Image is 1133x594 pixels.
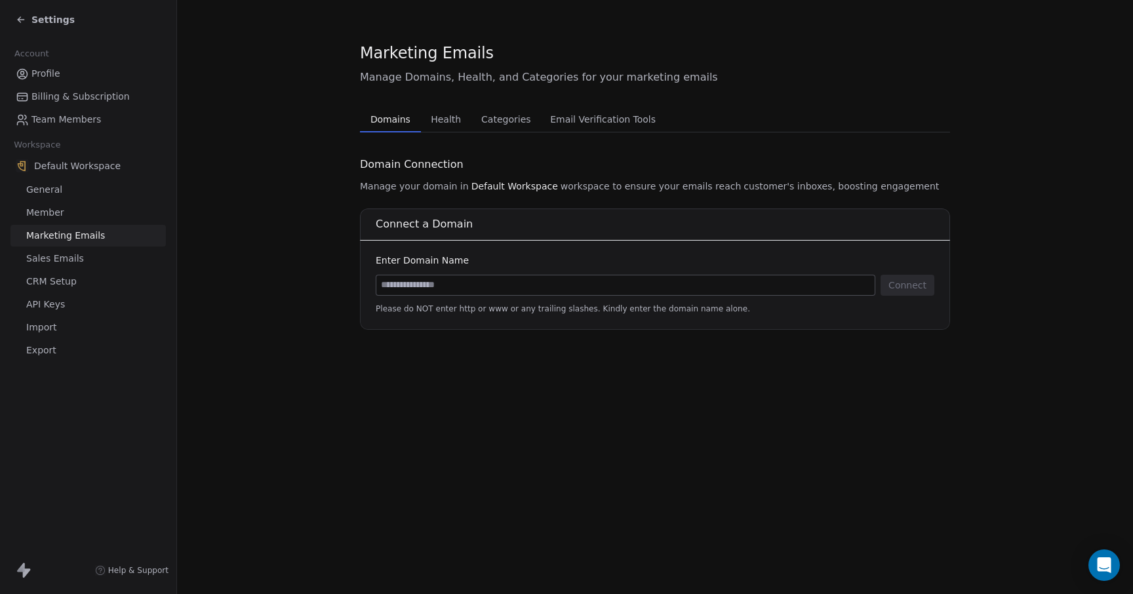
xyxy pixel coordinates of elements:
span: General [26,183,62,197]
span: Default Workspace [34,159,121,172]
span: Manage Domains, Health, and Categories for your marketing emails [360,69,950,85]
span: Manage your domain in [360,180,469,193]
span: Default Workspace [471,180,558,193]
span: Account [9,44,54,64]
span: Domain Connection [360,157,464,172]
span: API Keys [26,298,65,311]
span: CRM Setup [26,275,77,288]
button: Connect [881,275,934,296]
a: Sales Emails [10,248,166,269]
div: Open Intercom Messenger [1088,549,1120,581]
span: Settings [31,13,75,26]
span: Export [26,344,56,357]
img: juxe%20logo%202a.png [16,159,29,172]
span: Billing & Subscription [31,90,130,104]
span: Domains [365,110,416,129]
span: Marketing Emails [360,43,494,63]
span: Help & Support [108,565,169,576]
div: Enter Domain Name [376,254,934,267]
a: Marketing Emails [10,225,166,247]
span: Import [26,321,56,334]
span: customer's inboxes, boosting engagement [744,180,939,193]
span: Marketing Emails [26,229,105,243]
a: General [10,179,166,201]
span: workspace to ensure your emails reach [561,180,742,193]
a: Help & Support [95,565,169,576]
a: Billing & Subscription [10,86,166,108]
span: Team Members [31,113,101,127]
a: API Keys [10,294,166,315]
span: Please do NOT enter http or www or any trailing slashes. Kindly enter the domain name alone. [376,304,934,314]
a: Team Members [10,109,166,130]
a: Settings [16,13,75,26]
a: Member [10,202,166,224]
span: Workspace [9,135,66,155]
span: Sales Emails [26,252,84,266]
span: Connect a Domain [376,218,473,230]
a: Import [10,317,166,338]
a: Profile [10,63,166,85]
a: Export [10,340,166,361]
span: Email Verification Tools [545,110,661,129]
span: Categories [476,110,536,129]
a: CRM Setup [10,271,166,292]
span: Health [426,110,466,129]
span: Profile [31,67,60,81]
span: Member [26,206,64,220]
